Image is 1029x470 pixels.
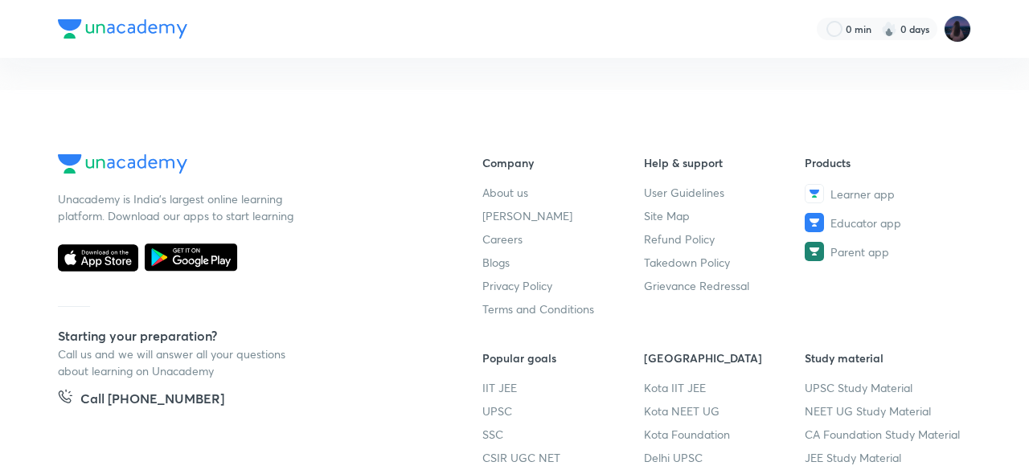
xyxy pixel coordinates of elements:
h6: [GEOGRAPHIC_DATA] [644,349,806,366]
a: CSIR UGC NET [482,449,644,466]
img: Company Logo [58,19,187,39]
a: UPSC [482,403,644,419]
span: Careers [482,231,523,247]
span: Educator app [830,215,901,231]
h5: Starting your preparation? [58,326,431,345]
p: Call us and we will answer all your questions about learning on Unacademy [58,345,299,379]
h6: Company [482,154,644,171]
a: Call [PHONE_NUMBER] [58,389,224,411]
h6: Help & support [644,154,806,171]
a: IIT JEE [482,379,644,396]
a: Careers [482,231,644,247]
span: Learner app [830,186,895,202]
h6: Study material [805,349,966,366]
span: Parent app [830,243,889,260]
a: Terms and Conditions [482,300,644,317]
a: JEE Study Material [805,449,966,466]
a: Kota NEET UG [644,403,806,419]
a: NEET UG Study Material [805,403,966,419]
a: UPSC Study Material [805,379,966,396]
img: Learner app [805,184,824,203]
a: Grievance Redressal [644,277,806,294]
a: SSC [482,426,644,443]
a: Learner app [805,184,966,203]
a: [PERSON_NAME] [482,207,644,224]
img: Educator app [805,213,824,232]
a: Company Logo [58,154,431,178]
a: Blogs [482,254,644,271]
a: Privacy Policy [482,277,644,294]
a: Kota IIT JEE [644,379,806,396]
img: Company Logo [58,154,187,174]
a: CA Foundation Study Material [805,426,966,443]
a: Takedown Policy [644,254,806,271]
a: About us [482,184,644,201]
a: User Guidelines [644,184,806,201]
p: Unacademy is India’s largest online learning platform. Download our apps to start learning [58,190,299,224]
a: Educator app [805,213,966,232]
img: streak [881,21,897,37]
h5: Call [PHONE_NUMBER] [80,389,224,411]
img: Parent app [805,242,824,261]
img: Amisha Arora [944,15,971,43]
a: Parent app [805,242,966,261]
a: Site Map [644,207,806,224]
a: Kota Foundation [644,426,806,443]
h6: Popular goals [482,349,644,366]
a: Delhi UPSC [644,449,806,466]
a: Refund Policy [644,231,806,247]
h6: Products [805,154,966,171]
